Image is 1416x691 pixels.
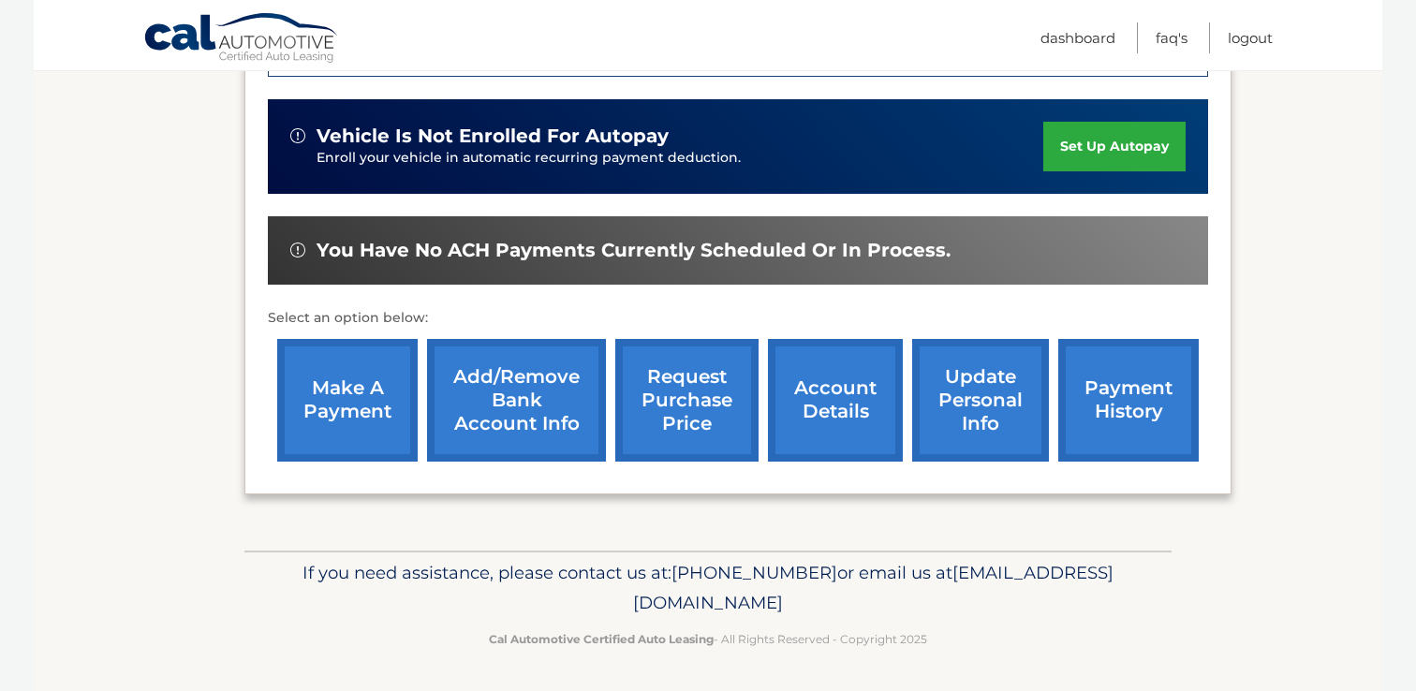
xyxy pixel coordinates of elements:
img: alert-white.svg [290,128,305,143]
img: alert-white.svg [290,243,305,257]
p: If you need assistance, please contact us at: or email us at [257,558,1159,618]
a: FAQ's [1156,22,1187,53]
a: Add/Remove bank account info [427,339,606,462]
span: You have no ACH payments currently scheduled or in process. [317,239,951,262]
a: account details [768,339,903,462]
p: Enroll your vehicle in automatic recurring payment deduction. [317,148,1043,169]
a: Cal Automotive [143,12,340,66]
p: Select an option below: [268,307,1208,330]
a: Dashboard [1040,22,1115,53]
a: payment history [1058,339,1199,462]
span: [PHONE_NUMBER] [671,562,837,583]
a: Logout [1228,22,1273,53]
a: request purchase price [615,339,759,462]
strong: Cal Automotive Certified Auto Leasing [489,632,714,646]
a: set up autopay [1043,122,1186,171]
p: - All Rights Reserved - Copyright 2025 [257,629,1159,649]
a: make a payment [277,339,418,462]
span: vehicle is not enrolled for autopay [317,125,669,148]
a: update personal info [912,339,1049,462]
